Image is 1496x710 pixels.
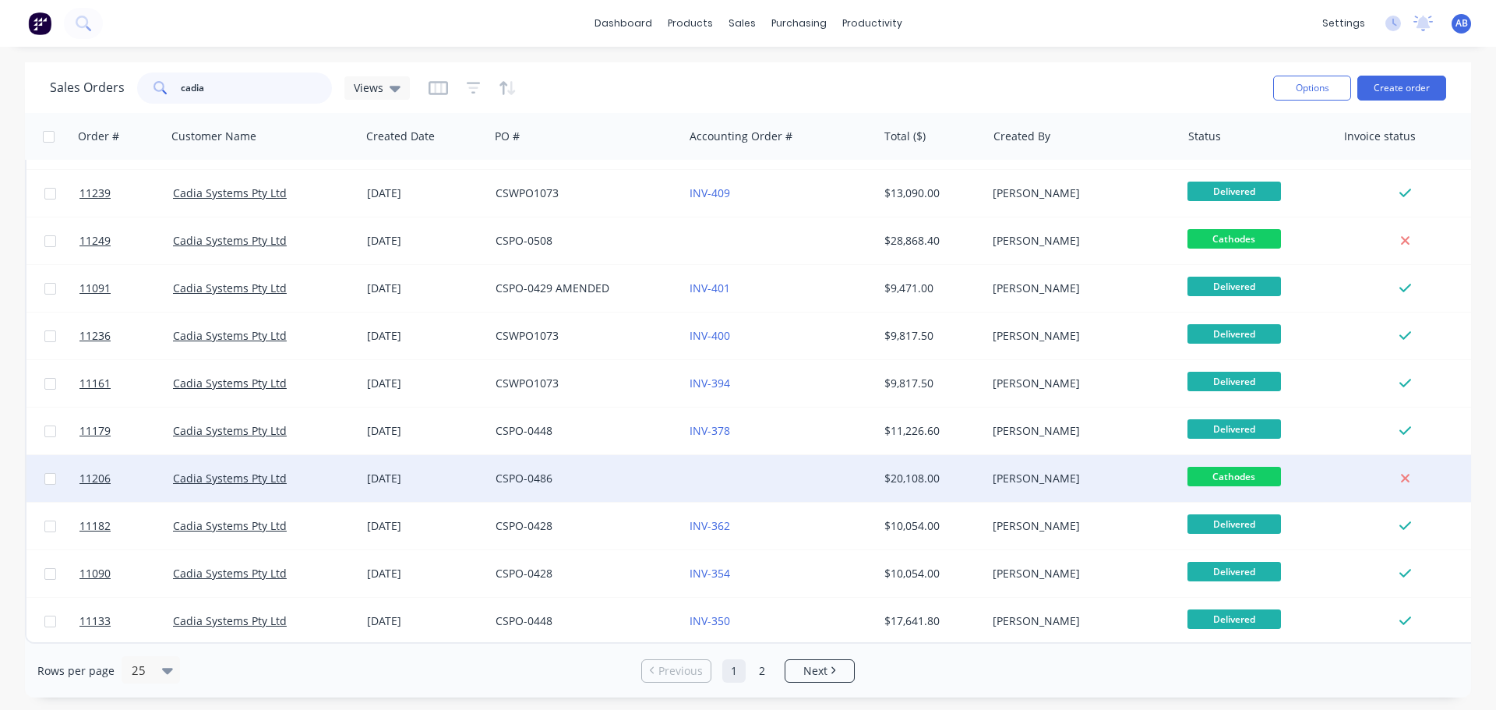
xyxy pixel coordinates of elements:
a: Cadia Systems Pty Ltd [173,566,287,581]
div: settings [1314,12,1373,35]
div: [PERSON_NAME] [993,423,1166,439]
div: Invoice status [1344,129,1416,144]
span: 11182 [79,518,111,534]
a: INV-401 [690,281,730,295]
div: sales [721,12,764,35]
a: Page 1 is your current page [722,659,746,683]
div: $11,226.60 [884,423,976,439]
div: $28,868.40 [884,233,976,249]
a: 11249 [79,217,173,264]
a: INV-394 [690,376,730,390]
span: 11090 [79,566,111,581]
div: Status [1188,129,1221,144]
a: 11090 [79,550,173,597]
div: [PERSON_NAME] [993,518,1166,534]
img: Factory [28,12,51,35]
a: 11236 [79,313,173,359]
div: [DATE] [367,185,483,201]
div: [DATE] [367,423,483,439]
input: Search... [181,72,333,104]
ul: Pagination [635,659,861,683]
div: Accounting Order # [690,129,792,144]
span: Delivered [1187,514,1281,534]
a: INV-354 [690,566,730,581]
a: Cadia Systems Pty Ltd [173,185,287,200]
span: 11239 [79,185,111,201]
a: INV-409 [690,185,730,200]
div: products [660,12,721,35]
div: Total ($) [884,129,926,144]
div: $9,817.50 [884,376,976,391]
div: [DATE] [367,518,483,534]
a: 11179 [79,408,173,454]
span: 11236 [79,328,111,344]
div: $17,641.80 [884,613,976,629]
div: [DATE] [367,471,483,486]
div: [DATE] [367,376,483,391]
div: [PERSON_NAME] [993,471,1166,486]
a: Page 2 [750,659,774,683]
div: $20,108.00 [884,471,976,486]
span: Delivered [1187,372,1281,391]
span: 11091 [79,281,111,296]
div: [DATE] [367,281,483,296]
button: Options [1273,76,1351,101]
a: Previous page [642,663,711,679]
span: 11161 [79,376,111,391]
div: Created By [993,129,1050,144]
a: 11239 [79,170,173,217]
div: CSPO-0448 [496,423,669,439]
button: Create order [1357,76,1446,101]
span: 11249 [79,233,111,249]
div: $9,471.00 [884,281,976,296]
div: [PERSON_NAME] [993,613,1166,629]
div: productivity [834,12,910,35]
a: Cadia Systems Pty Ltd [173,518,287,533]
div: purchasing [764,12,834,35]
div: [PERSON_NAME] [993,281,1166,296]
div: $10,054.00 [884,518,976,534]
a: Cadia Systems Pty Ltd [173,423,287,438]
span: Rows per page [37,663,115,679]
div: CSPO-0428 [496,566,669,581]
span: 11133 [79,613,111,629]
a: Cadia Systems Pty Ltd [173,281,287,295]
h1: Sales Orders [50,80,125,95]
a: Cadia Systems Pty Ltd [173,613,287,628]
div: CSWPO1073 [496,376,669,391]
a: 11182 [79,503,173,549]
div: [PERSON_NAME] [993,233,1166,249]
a: dashboard [587,12,660,35]
span: Delivered [1187,419,1281,439]
div: CSPO-0508 [496,233,669,249]
span: 11179 [79,423,111,439]
a: 11161 [79,360,173,407]
div: [DATE] [367,613,483,629]
span: Delivered [1187,562,1281,581]
span: Delivered [1187,324,1281,344]
div: [PERSON_NAME] [993,566,1166,581]
div: Customer Name [171,129,256,144]
span: Cathodes [1187,229,1281,249]
a: 11091 [79,265,173,312]
div: $13,090.00 [884,185,976,201]
span: Cathodes [1187,467,1281,486]
div: [DATE] [367,328,483,344]
span: Views [354,79,383,96]
div: [PERSON_NAME] [993,328,1166,344]
div: CSPO-0428 [496,518,669,534]
div: CSWPO1073 [496,328,669,344]
span: Delivered [1187,609,1281,629]
span: Previous [658,663,703,679]
a: Cadia Systems Pty Ltd [173,471,287,486]
a: INV-350 [690,613,730,628]
div: Created Date [366,129,435,144]
a: Next page [785,663,854,679]
span: Next [803,663,827,679]
a: 11133 [79,598,173,645]
div: CSPO-0486 [496,471,669,486]
a: INV-378 [690,423,730,438]
a: Cadia Systems Pty Ltd [173,376,287,390]
div: CSPO-0448 [496,613,669,629]
div: $9,817.50 [884,328,976,344]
